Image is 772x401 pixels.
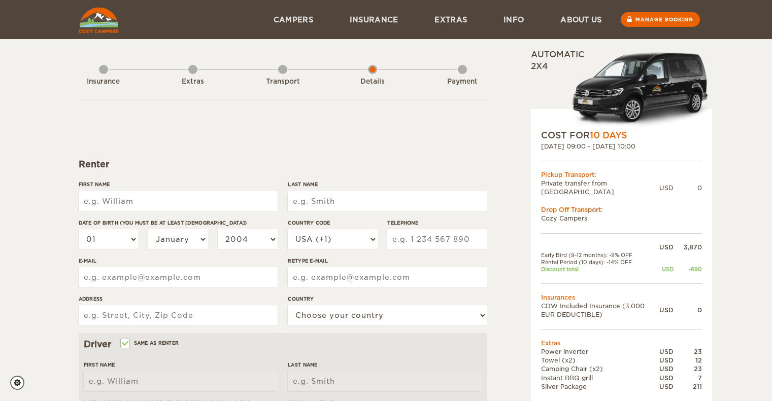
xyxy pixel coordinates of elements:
[674,266,702,273] div: -890
[288,267,487,287] input: e.g. example@example.com
[434,77,490,87] div: Payment
[79,180,278,188] label: First Name
[345,77,400,87] div: Details
[165,77,221,87] div: Extras
[659,382,674,391] div: USD
[674,306,702,314] div: 0
[255,77,311,87] div: Transport
[674,184,702,192] div: 0
[121,338,179,348] label: Same as renter
[541,382,659,391] td: Silver Package
[531,49,712,129] div: Automatic 2x4
[288,257,487,265] label: Retype E-mail
[79,267,278,287] input: e.g. example@example.com
[84,338,482,350] div: Driver
[674,364,702,373] div: 23
[10,376,31,390] a: Cookie settings
[621,12,700,27] a: Manage booking
[84,371,278,391] input: e.g. William
[541,347,659,356] td: Power inverter
[541,170,702,179] div: Pickup Transport:
[541,251,659,259] td: Early Bird (9-12 months): -9% OFF
[84,361,278,369] label: First Name
[659,356,674,364] div: USD
[674,382,702,391] div: 211
[659,374,674,382] div: USD
[659,306,674,314] div: USD
[288,219,377,227] label: Country Code
[590,130,627,140] span: 10 Days
[288,371,482,391] input: e.g. Smith
[288,295,487,303] label: Country
[541,374,659,382] td: Instant BBQ grill
[674,243,702,251] div: 3,870
[541,302,659,319] td: CDW Included Insurance (3.000 EUR DEDUCTIBLE)
[387,219,487,227] label: Telephone
[659,184,674,192] div: USD
[572,52,712,130] img: Volkswagen-Caddy-MaxiCrew_.png
[674,347,702,356] div: 23
[79,8,119,33] img: Cozy Campers
[76,77,131,87] div: Insurance
[541,293,702,302] td: Insurances
[674,356,702,364] div: 12
[674,374,702,382] div: 7
[659,364,674,373] div: USD
[288,180,487,188] label: Last Name
[79,219,278,227] label: Date of birth (You must be at least [DEMOGRAPHIC_DATA])
[79,257,278,265] label: E-mail
[541,364,659,373] td: Camping Chair (x2)
[387,229,487,249] input: e.g. 1 234 567 890
[79,295,278,303] label: Address
[659,266,674,273] div: USD
[541,179,659,196] td: Private transfer from [GEOGRAPHIC_DATA]
[541,205,702,214] div: Drop Off Transport:
[541,259,659,266] td: Rental Period (10 days): -14% OFF
[659,243,674,251] div: USD
[121,341,128,348] input: Same as renter
[541,339,702,347] td: Extras
[79,191,278,211] input: e.g. William
[659,347,674,356] div: USD
[288,361,482,369] label: Last Name
[541,142,702,151] div: [DATE] 09:00 - [DATE] 10:00
[541,214,702,223] td: Cozy Campers
[288,191,487,211] input: e.g. Smith
[541,129,702,141] div: COST FOR
[541,356,659,364] td: Towel (x2)
[79,158,487,170] div: Renter
[79,305,278,325] input: e.g. Street, City, Zip Code
[541,266,659,273] td: Discount total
